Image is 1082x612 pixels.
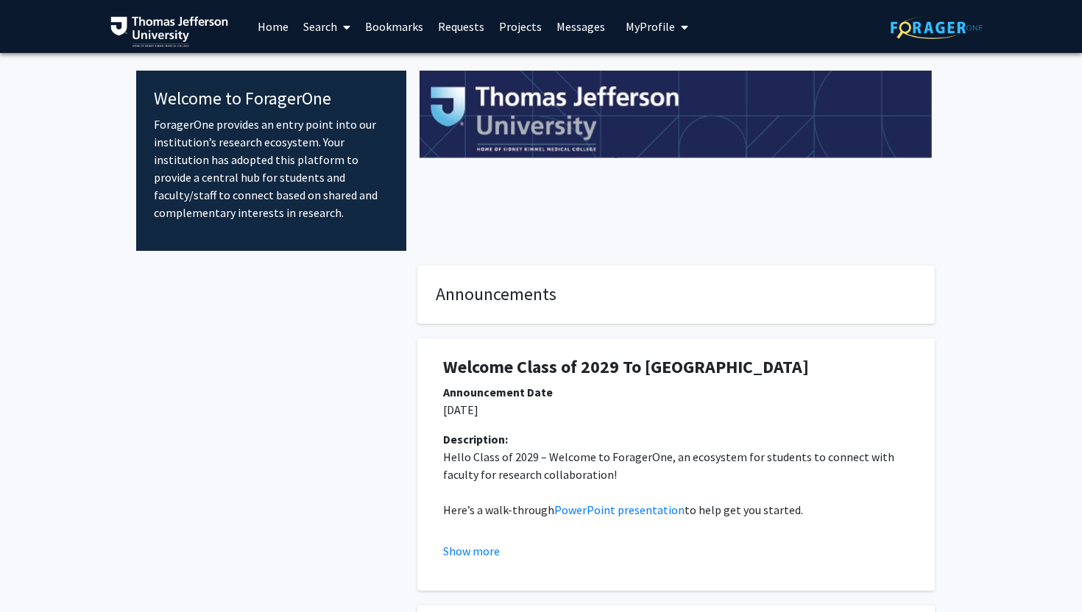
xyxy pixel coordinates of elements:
a: Projects [492,1,549,52]
button: Show more [443,542,500,560]
iframe: Chat [11,546,63,601]
p: ForagerOne provides an entry point into our institution’s research ecosystem. Your institution ha... [154,115,389,221]
p: Here’s a walk-through to help get you started. [443,501,909,519]
a: Requests [431,1,492,52]
img: Thomas Jefferson University Logo [110,16,228,47]
span: My Profile [626,19,675,34]
p: Hello Class of 2029 – Welcome to ForagerOne, an ecosystem for students to connect with faculty fo... [443,448,909,483]
h1: Welcome Class of 2029 To [GEOGRAPHIC_DATA] [443,357,909,378]
img: ForagerOne Logo [891,16,983,39]
div: Announcement Date [443,383,909,401]
img: Cover Image [420,71,933,159]
a: Bookmarks [358,1,431,52]
h4: Announcements [436,284,916,305]
a: Messages [549,1,612,52]
h4: Welcome to ForagerOne [154,88,389,110]
a: Search [296,1,358,52]
a: PowerPoint presentation [554,502,685,517]
div: Description: [443,430,909,448]
a: Home [250,1,296,52]
p: [DATE] [443,401,909,419]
